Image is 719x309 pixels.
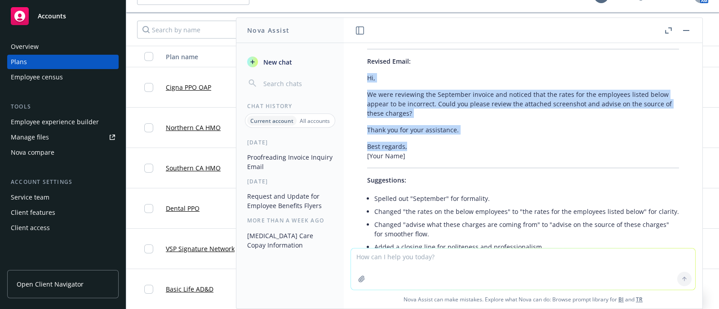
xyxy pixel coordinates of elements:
input: Toggle Row Selected [144,123,153,132]
a: BI [618,296,624,303]
a: Overview [7,39,119,54]
button: Request and Update for Employee Benefits Flyers [244,189,337,213]
a: Service team [7,190,119,205]
a: Manage files [7,130,119,144]
p: Current account [250,117,293,125]
p: We were reviewing the September invoice and noticed that the rates for the employees listed below... [367,90,679,118]
p: Best regards, [Your Name] [367,142,679,161]
div: Plans [11,55,27,69]
span: Accounts [38,13,66,20]
div: More than a week ago [236,217,344,224]
div: Employee experience builder [11,115,99,129]
button: Plan name [162,46,252,67]
a: Southern CA HMO [166,163,221,173]
a: Northern CA HMO [166,123,221,132]
div: [DATE] [236,178,344,185]
a: Client features [7,205,119,220]
p: Hi, [367,73,679,83]
button: Proofreading Invoice Inquiry Email [244,150,337,174]
button: [MEDICAL_DATA] Care Copay Information [244,228,337,252]
div: Client features [11,205,55,220]
li: Changed "the rates on the below employees" to "the rates for the employees listed below" for clar... [374,205,679,218]
div: [DATE] [236,139,344,146]
a: Employee census [7,70,119,84]
input: Search by name [137,21,310,39]
div: Service team [11,190,49,205]
input: Toggle Row Selected [144,83,153,92]
input: Search chats [262,77,333,90]
a: Basic Life AD&D [166,284,213,294]
a: Cigna PPO OAP [166,83,211,92]
input: Toggle Row Selected [144,285,153,294]
p: Thank you for your assistance. [367,125,679,135]
div: Overview [11,39,39,54]
div: Tools [7,102,119,111]
div: Manage files [11,130,49,144]
div: Account settings [7,178,119,187]
li: Spelled out "September" for formality. [374,192,679,205]
a: Accounts [7,4,119,29]
a: Employee experience builder [7,115,119,129]
input: Toggle Row Selected [144,164,153,173]
div: Employee census [11,70,63,84]
h1: Nova Assist [247,26,289,35]
a: VSP Signature Network [166,244,235,253]
input: Toggle Row Selected [144,244,153,253]
div: Plan name [166,52,239,61]
span: Nova Assist can make mistakes. Explore what Nova can do: Browse prompt library for and [347,290,699,309]
span: Suggestions: [367,176,406,184]
a: Nova compare [7,145,119,160]
span: New chat [262,57,292,67]
span: Open Client Navigator [17,279,84,289]
a: TR [636,296,643,303]
div: Nova compare [11,145,54,160]
div: Client access [11,221,50,235]
a: Dental PPO [166,204,200,213]
li: Changed "advise what these charges are coming from" to "advise on the source of these charges" fo... [374,218,679,240]
input: Toggle Row Selected [144,204,153,213]
li: Added a closing line for politeness and professionalism. [374,240,679,253]
button: New chat [244,54,337,70]
div: Chat History [236,102,344,110]
p: All accounts [300,117,330,125]
a: Plans [7,55,119,69]
a: Client access [7,221,119,235]
input: Select all [144,52,153,61]
span: Revised Email: [367,57,411,65]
